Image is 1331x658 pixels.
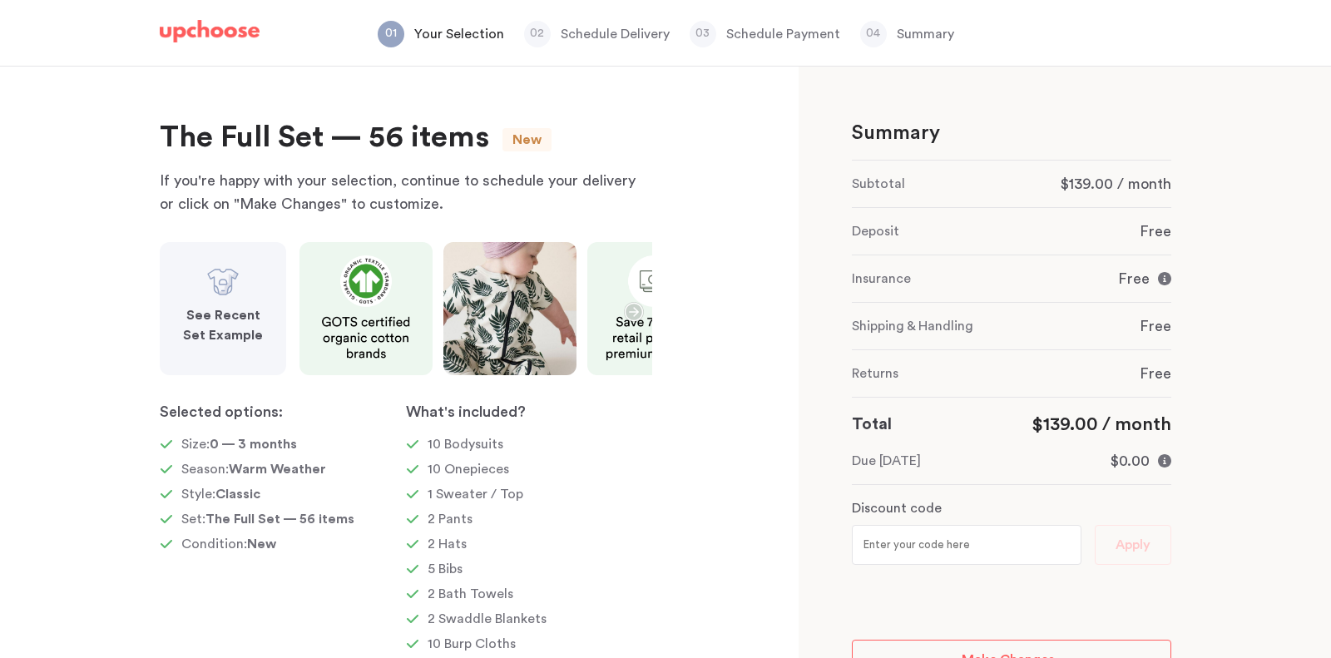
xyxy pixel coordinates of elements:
p: Summary [897,24,954,44]
p: Your Selection [414,24,504,44]
p: Due [DATE] [852,451,921,471]
p: Discount code [852,498,942,518]
p: 10 Bodysuits [428,434,503,454]
p: Total [852,411,892,438]
p: Shipping & Handling [852,316,973,336]
p: Deposit [852,221,899,241]
p: 2 Hats [428,534,467,554]
p: 03 [690,23,716,43]
p: Set: [181,509,354,529]
p: Free [1140,364,1171,383]
p: Size: [181,434,297,454]
span: Classic [215,487,260,501]
div: The Full Set — 56 items [160,120,489,156]
span: Apply [1116,534,1150,556]
p: Condition: [181,534,276,554]
strong: See Recent Set Example [183,309,263,342]
p: Free [1140,316,1171,336]
span: New [247,537,276,551]
p: $0.00 [1111,451,1150,471]
button: New [512,131,542,148]
img: img2 [443,242,576,375]
span: $139.00 / month [1032,415,1171,433]
p: Schedule Delivery [561,24,670,44]
a: UpChoose [160,20,260,51]
p: Free [1140,221,1171,241]
p: 10 Burp Cloths [428,634,516,654]
img: img3 [587,242,720,375]
p: 2 Bath Towels [428,584,513,604]
img: img1 [299,242,433,375]
span: Warm Weather [229,463,326,476]
p: 02 [524,23,551,43]
img: Bodysuit [206,265,240,299]
p: Selected options: [160,402,406,422]
span: $139.00 / month [1061,176,1171,191]
p: 01 [378,23,404,43]
div: 0 [852,160,1171,598]
p: Free [1118,269,1150,289]
p: Style: [181,484,260,504]
p: 2 Swaddle Blankets [428,609,547,629]
img: UpChoose [160,20,260,43]
p: 10 Onepieces [428,459,509,479]
p: What's included? [406,402,652,422]
span: If you're happy with your selection, continue to schedule your delivery or click on "Make Changes... [160,173,636,211]
input: Enter your code here [852,525,1081,565]
p: Returns [852,364,898,383]
p: 1 Sweater / Top [428,484,523,504]
span: The Full Set — 56 items [205,512,354,526]
p: Subtotal [852,174,905,194]
span: 0 — 3 months [210,438,297,451]
button: Apply [1095,525,1171,565]
p: 2 Pants [428,509,473,529]
p: 04 [860,23,887,43]
p: Insurance [852,269,911,289]
p: Season: [181,459,326,479]
p: Schedule Payment [726,24,840,44]
p: Summary [852,120,940,146]
p: 5 Bibs [428,559,463,579]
